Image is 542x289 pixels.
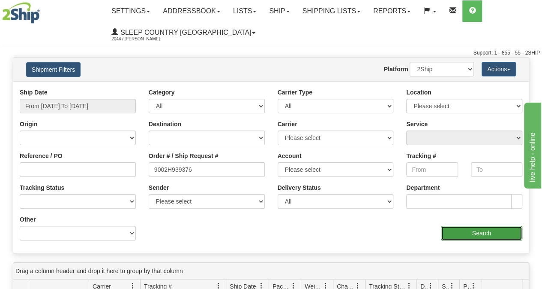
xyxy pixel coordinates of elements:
label: Ship Date [20,88,48,97]
label: Sender [149,183,169,192]
label: Department [406,183,440,192]
input: To [471,162,522,177]
a: Reports [367,0,417,22]
label: Carrier Type [278,88,312,97]
a: Ship [263,0,296,22]
a: Lists [227,0,263,22]
a: Sleep Country [GEOGRAPHIC_DATA] 2044 / [PERSON_NAME] [105,22,262,43]
a: Addressbook [156,0,227,22]
label: Location [406,88,431,97]
label: Order # / Ship Request # [149,152,219,160]
label: Delivery Status [278,183,321,192]
input: Search [441,226,523,240]
span: Sleep Country [GEOGRAPHIC_DATA] [118,29,251,36]
button: Shipment Filters [26,62,81,77]
a: Shipping lists [296,0,367,22]
div: grid grouping header [13,263,529,280]
label: Service [406,120,428,128]
label: Tracking Status [20,183,64,192]
div: live help - online [6,5,79,15]
button: Actions [482,62,516,76]
label: Account [278,152,302,160]
input: From [406,162,458,177]
label: Origin [20,120,37,128]
div: Support: 1 - 855 - 55 - 2SHIP [2,49,540,57]
label: Reference / PO [20,152,63,160]
iframe: chat widget [522,100,541,188]
label: Tracking # [406,152,436,160]
img: logo2044.jpg [2,2,40,24]
label: Carrier [278,120,297,128]
span: 2044 / [PERSON_NAME] [111,35,176,43]
label: Other [20,215,36,224]
label: Destination [149,120,181,128]
a: Settings [105,0,156,22]
label: Platform [384,65,408,73]
label: Category [149,88,175,97]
